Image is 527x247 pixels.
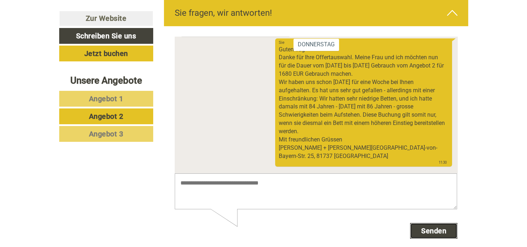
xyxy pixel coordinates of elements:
[89,94,123,103] span: Angebot 1
[235,186,283,202] button: Senden
[89,130,123,138] span: Angebot 3
[59,74,153,87] div: Unsere Angebote
[89,112,123,121] span: Angebot 2
[59,28,153,44] a: Schreiben Sie uns
[119,2,164,14] div: Donnerstag
[100,1,277,130] div: Guten Tag Danke für Ihre Offertauswahl. Meine Frau und ich möchten nun für die Dauer vom [DATE] b...
[59,46,153,61] a: Jetzt buchen
[104,123,272,128] small: 11:30
[59,11,153,26] a: Zur Website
